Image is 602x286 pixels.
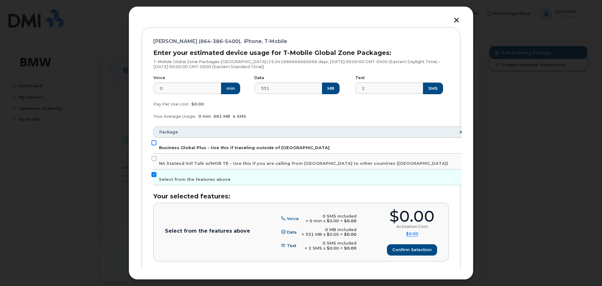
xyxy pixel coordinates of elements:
input: Select from the features above [151,172,156,177]
span: $0.00 = [327,219,343,223]
span: $0.00 [191,102,204,106]
span: [PERSON_NAME] (864-386-5400), [153,39,241,44]
span: $0.00 = [327,246,343,251]
button: min [221,83,240,94]
div: Activation Cost [396,224,428,229]
p: T-Mobile Global Zone Packages [GEOGRAPHIC_DATA] (15.041666666666666 days, [DATE] 00:00:00 GMT-040... [153,59,449,69]
th: Package [153,127,454,138]
h3: Your selected features: [153,193,449,200]
span: 0 min [198,114,211,119]
iframe: Messenger Launcher [575,259,597,281]
summary: $0.00 [406,231,418,237]
th: Amount [454,127,483,138]
label: Text [355,75,365,80]
div: 0 SMS included [305,241,356,246]
span: NA Statesd Intl Talk w/MOB TE - Use this if you are calling from [GEOGRAPHIC_DATA] to other count... [159,161,448,166]
div: 0 MB included [302,227,356,232]
span: 4 SMS [233,114,246,119]
span: + 0 min x [306,219,325,223]
button: SMS [423,83,443,94]
label: Data [254,75,264,80]
span: Text [287,243,296,248]
b: $0.00 [344,246,356,251]
h3: Enter your estimated device usage for T-Mobile Global Zone Packages: [153,49,449,56]
span: 661 MB [214,114,230,119]
input: NA Statesd Intl Talk w/MOB TE - Use this if you are calling from [GEOGRAPHIC_DATA] to other count... [151,156,156,161]
span: $0.00 = [327,232,343,237]
span: Pay Per Use cost [153,102,189,106]
p: Select from the features above [165,229,250,234]
b: $0.00 [344,232,356,237]
label: Voice [153,75,165,80]
div: 0 SMS included [306,214,356,219]
span: + 2 SMS x [305,246,325,251]
input: Business Global Plus - Use this if traveling outside of [GEOGRAPHIC_DATA] [151,140,156,145]
button: Confirm selection [387,244,437,256]
span: Your Average Usage: [153,114,196,119]
span: Voice [287,216,299,221]
span: iPhone, T-Mobile [244,39,287,44]
span: Confirm selection [392,247,432,253]
span: + 331 MB x [302,232,325,237]
span: Data [287,230,297,235]
div: $0.00 [389,209,435,224]
b: $0.00 [344,219,356,223]
button: MB [322,83,340,94]
span: Select from the features above [159,177,230,182]
span: Business Global Plus - Use this if traveling outside of [GEOGRAPHIC_DATA] [159,145,330,150]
